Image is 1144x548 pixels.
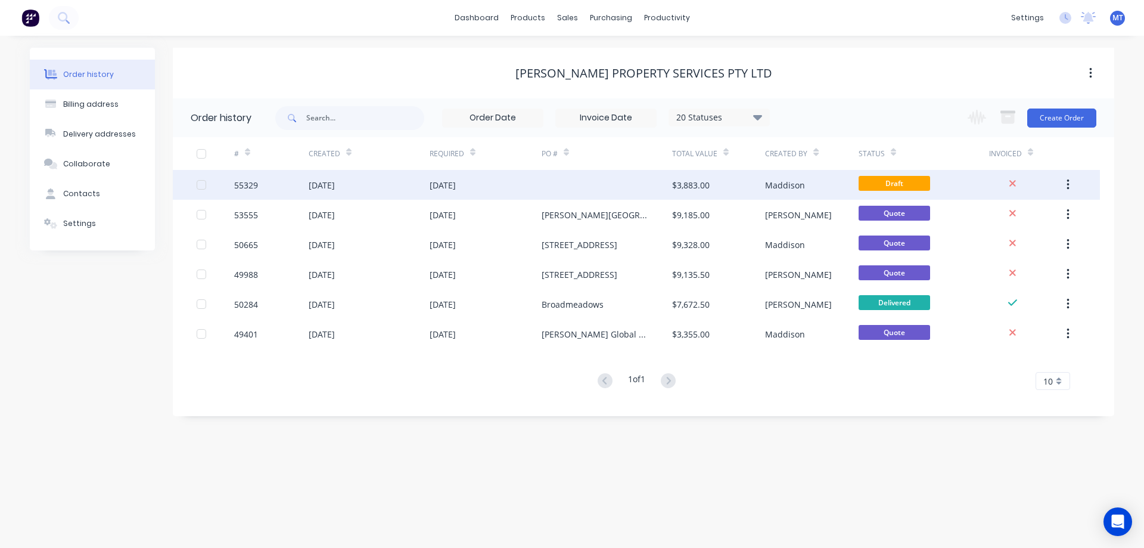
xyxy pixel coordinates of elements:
[63,99,119,110] div: Billing address
[234,137,309,170] div: #
[765,148,807,159] div: Created By
[430,137,542,170] div: Required
[430,328,456,340] div: [DATE]
[556,109,656,127] input: Invoice Date
[672,148,717,159] div: Total Value
[672,179,710,191] div: $3,883.00
[234,148,239,159] div: #
[234,179,258,191] div: 55329
[309,298,335,311] div: [DATE]
[542,298,604,311] div: Broadmeadows
[30,209,155,239] button: Settings
[63,129,136,140] div: Delivery addresses
[672,328,710,340] div: $3,355.00
[234,298,258,311] div: 50284
[30,149,155,179] button: Collaborate
[542,209,648,221] div: [PERSON_NAME][GEOGRAPHIC_DATA]
[1103,507,1132,536] div: Open Intercom Messenger
[765,268,832,281] div: [PERSON_NAME]
[309,179,335,191] div: [DATE]
[430,268,456,281] div: [DATE]
[672,298,710,311] div: $7,672.50
[309,148,340,159] div: Created
[309,268,335,281] div: [DATE]
[309,137,430,170] div: Created
[859,236,930,250] span: Quote
[672,268,710,281] div: $9,135.50
[30,60,155,89] button: Order history
[638,9,696,27] div: productivity
[765,328,805,340] div: Maddison
[306,106,424,130] input: Search...
[430,179,456,191] div: [DATE]
[234,328,258,340] div: 49401
[1112,13,1123,23] span: MT
[1005,9,1050,27] div: settings
[542,137,672,170] div: PO #
[430,298,456,311] div: [DATE]
[309,328,335,340] div: [DATE]
[309,239,335,251] div: [DATE]
[191,111,251,125] div: Order history
[859,148,885,159] div: Status
[551,9,584,27] div: sales
[515,66,772,81] div: [PERSON_NAME] Property Services Pty Ltd
[765,137,858,170] div: Created By
[859,176,930,191] span: Draft
[542,328,648,340] div: [PERSON_NAME] Global Learning
[672,137,765,170] div: Total Value
[234,268,258,281] div: 49988
[542,239,617,251] div: [STREET_ADDRESS]
[449,9,505,27] a: dashboard
[859,137,989,170] div: Status
[234,209,258,221] div: 53555
[443,109,543,127] input: Order Date
[765,239,805,251] div: Maddison
[859,206,930,221] span: Quote
[309,209,335,221] div: [DATE]
[430,148,464,159] div: Required
[63,69,114,80] div: Order history
[505,9,551,27] div: products
[669,111,769,124] div: 20 Statuses
[30,119,155,149] button: Delivery addresses
[765,209,832,221] div: [PERSON_NAME]
[1027,109,1096,128] button: Create Order
[63,159,110,169] div: Collaborate
[859,265,930,280] span: Quote
[542,268,617,281] div: [STREET_ADDRESS]
[1043,375,1053,388] span: 10
[584,9,638,27] div: purchasing
[989,148,1022,159] div: Invoiced
[628,373,645,390] div: 1 of 1
[859,295,930,310] span: Delivered
[234,239,258,251] div: 50665
[430,239,456,251] div: [DATE]
[672,239,710,251] div: $9,328.00
[21,9,39,27] img: Factory
[430,209,456,221] div: [DATE]
[765,179,805,191] div: Maddison
[542,148,558,159] div: PO #
[63,188,100,199] div: Contacts
[63,218,96,229] div: Settings
[672,209,710,221] div: $9,185.00
[989,137,1064,170] div: Invoiced
[30,179,155,209] button: Contacts
[859,325,930,340] span: Quote
[765,298,832,311] div: [PERSON_NAME]
[30,89,155,119] button: Billing address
